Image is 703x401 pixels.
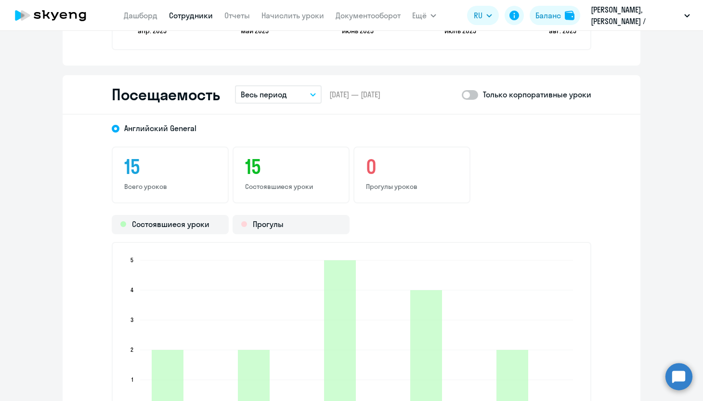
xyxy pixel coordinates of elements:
[124,182,216,191] p: Всего уроков
[366,182,458,191] p: Прогулы уроков
[412,10,427,21] span: Ещё
[138,27,167,35] text: апр. 2025
[245,182,337,191] p: Состоявшиеся уроки
[467,6,499,25] button: RU
[112,215,229,234] div: Состоявшиеся уроки
[124,123,196,134] span: Английский General
[412,6,436,25] button: Ещё
[586,4,695,27] button: [PERSON_NAME], [PERSON_NAME] / YouHodler
[444,27,476,35] text: июль 2025
[329,89,380,100] span: [DATE] — [DATE]
[112,85,220,104] h2: Посещаемость
[130,316,133,323] text: 3
[169,11,213,20] a: Сотрудники
[336,11,401,20] a: Документооборот
[565,11,574,20] img: balance
[130,346,133,353] text: 2
[241,89,287,100] p: Весь период
[233,215,350,234] div: Прогулы
[261,11,324,20] a: Начислить уроки
[241,27,269,35] text: май 2025
[530,6,580,25] button: Балансbalance
[474,10,482,21] span: RU
[483,89,591,100] p: Только корпоративные уроки
[591,4,680,27] p: [PERSON_NAME], [PERSON_NAME] / YouHodler
[366,155,458,178] h3: 0
[549,27,576,35] text: авг. 2025
[342,27,374,35] text: июнь 2025
[124,155,216,178] h3: 15
[130,286,133,294] text: 4
[224,11,250,20] a: Отчеты
[124,11,157,20] a: Дашборд
[131,376,133,383] text: 1
[245,155,337,178] h3: 15
[130,256,133,264] text: 5
[235,85,322,104] button: Весь период
[535,10,561,21] div: Баланс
